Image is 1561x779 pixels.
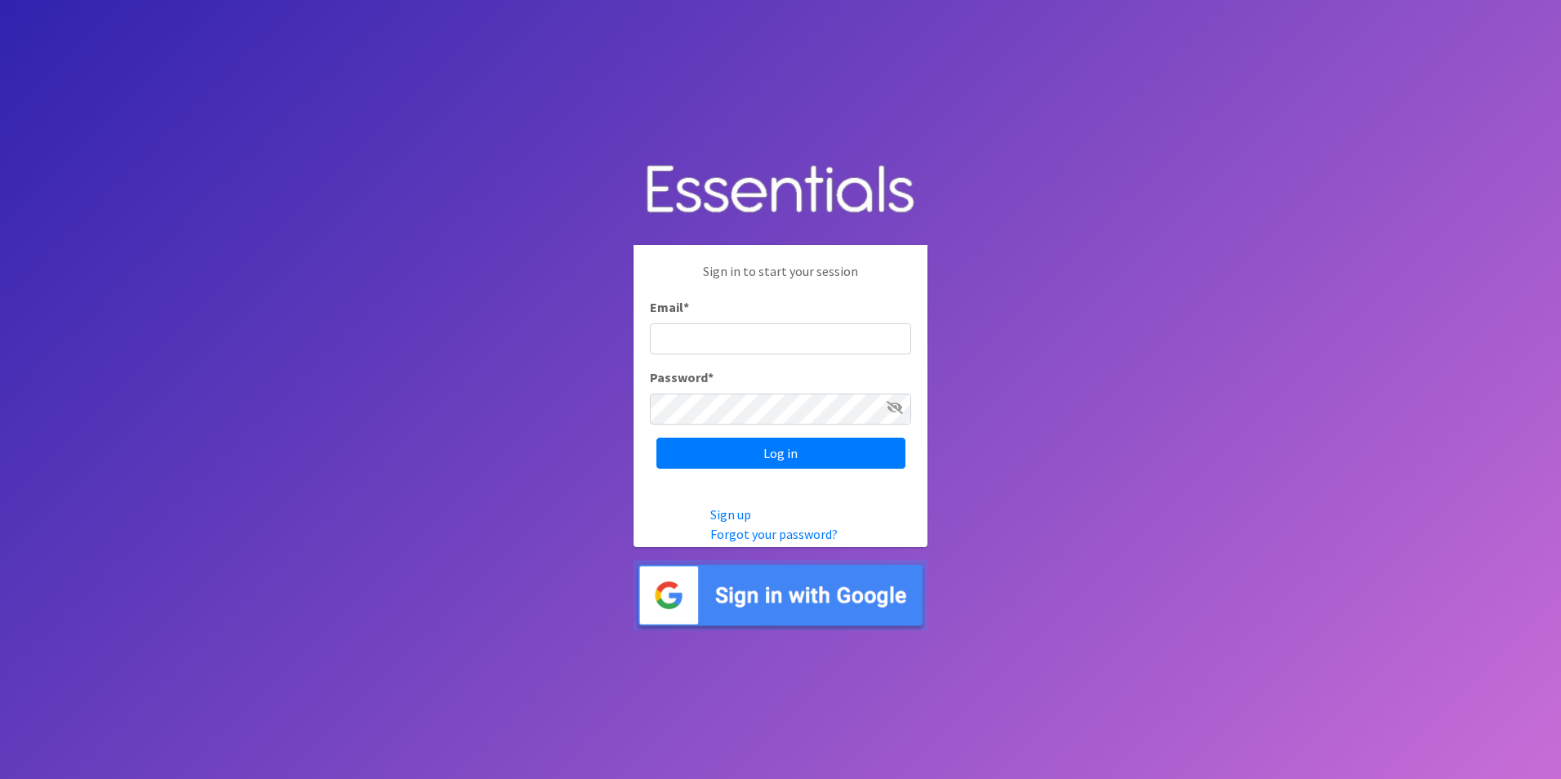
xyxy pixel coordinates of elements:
[650,297,689,317] label: Email
[634,560,927,631] img: Sign in with Google
[710,506,751,523] a: Sign up
[634,149,927,233] img: Human Essentials
[650,261,911,297] p: Sign in to start your session
[708,369,714,385] abbr: required
[650,367,714,387] label: Password
[710,526,838,542] a: Forgot your password?
[656,438,905,469] input: Log in
[683,299,689,315] abbr: required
